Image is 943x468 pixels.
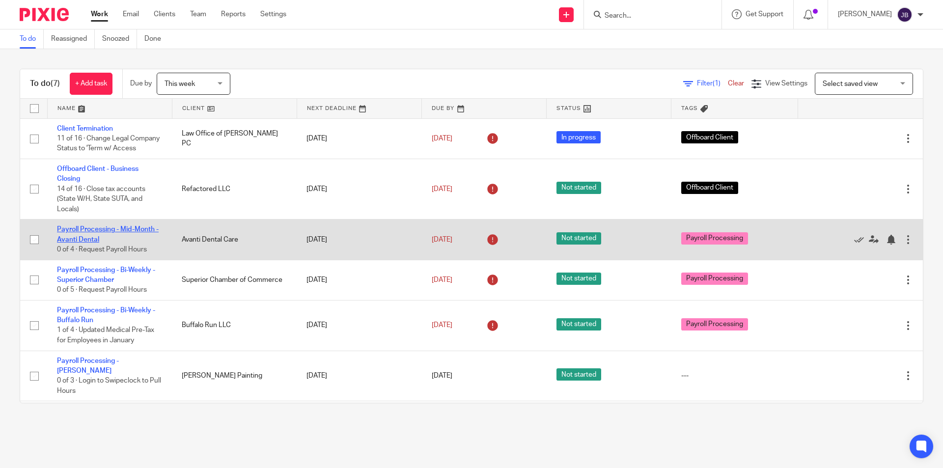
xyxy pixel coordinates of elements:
span: (7) [51,80,60,87]
td: Law Office of [PERSON_NAME] PC [172,118,297,159]
img: Pixie [20,8,69,21]
a: Clear [728,80,744,87]
a: Offboard Client - Business Closing [57,165,139,182]
span: 0 of 5 · Request Payroll Hours [57,286,147,293]
p: [PERSON_NAME] [838,9,892,19]
span: [DATE] [432,372,452,379]
span: Select saved view [823,81,878,87]
span: In progress [556,131,601,143]
td: Avanti Dental Care [172,220,297,260]
a: Team [190,9,206,19]
span: [DATE] [432,236,452,243]
span: Offboard Client [681,131,738,143]
td: [DATE] [297,260,421,300]
a: Settings [260,9,286,19]
td: [DATE] [297,220,421,260]
td: Refactored LLC [172,159,297,219]
span: Offboard Client [681,182,738,194]
td: [DATE] [297,118,421,159]
a: Snoozed [102,29,137,49]
img: svg%3E [897,7,913,23]
td: [DATE] [297,300,421,351]
span: Not started [556,182,601,194]
span: Payroll Processing [681,232,748,245]
span: 11 of 16 · Change Legal Company Status to 'Term w/ Access [57,135,160,152]
td: [PERSON_NAME] Painting [172,351,297,401]
a: Payroll Processing - Bi-Weekly - Superior Chamber [57,267,155,283]
h1: To do [30,79,60,89]
td: [DATE] [297,401,421,441]
span: [DATE] [432,135,452,142]
span: View Settings [765,80,807,87]
td: Kahar Plumbing and Heating Inc [172,401,297,441]
span: [DATE] [432,322,452,329]
span: Get Support [746,11,783,18]
span: Payroll Processing [681,318,748,330]
span: Not started [556,318,601,330]
span: Filter [697,80,728,87]
span: [DATE] [432,276,452,283]
a: Work [91,9,108,19]
span: Not started [556,273,601,285]
span: This week [165,81,195,87]
input: Search [604,12,692,21]
span: Not started [556,368,601,381]
span: [DATE] [432,186,452,193]
a: Done [144,29,168,49]
td: Superior Chamber of Commerce [172,260,297,300]
span: 0 of 3 · Login to Swipeclock to Pull Hours [57,377,161,394]
td: [DATE] [297,159,421,219]
a: + Add task [70,73,112,95]
span: Payroll Processing [681,273,748,285]
a: Payroll Processing - Mid-Month - Avanti Dental [57,226,159,243]
span: 0 of 4 · Request Payroll Hours [57,246,147,253]
a: Clients [154,9,175,19]
p: Due by [130,79,152,88]
span: 1 of 4 · Updated Medical Pre-Tax for Employees in January [57,327,154,344]
span: (1) [713,80,721,87]
span: Tags [681,106,698,111]
td: [DATE] [297,351,421,401]
span: Not started [556,232,601,245]
td: Buffalo Run LLC [172,300,297,351]
a: Payroll Processing - Bi-Weekly - Buffalo Run [57,307,155,324]
a: Reports [221,9,246,19]
a: Email [123,9,139,19]
a: Reassigned [51,29,95,49]
a: Payroll Processing - [PERSON_NAME] [57,358,119,374]
a: To do [20,29,44,49]
a: Client Termination [57,125,113,132]
div: --- [681,371,788,381]
span: 14 of 16 · Close tax accounts (State W/H, State SUTA, and Locals) [57,186,145,213]
a: Mark as done [854,235,869,245]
